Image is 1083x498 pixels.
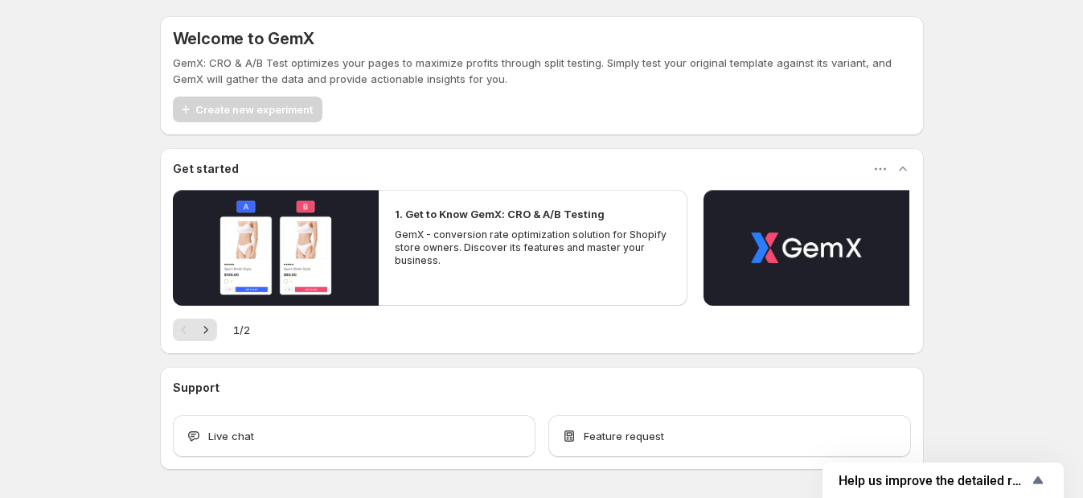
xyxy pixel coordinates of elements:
h2: 1. Get to Know GemX: CRO & A/B Testing [395,206,605,222]
h3: Support [173,380,219,396]
nav: Pagination [173,319,217,341]
button: Show survey - Help us improve the detailed report for A/B campaigns [839,471,1048,490]
p: GemX: CRO & A/B Test optimizes your pages to maximize profits through split testing. Simply test ... [173,55,911,87]
span: Feature request [584,428,664,444]
h3: Get started [173,161,239,177]
span: Live chat [208,428,254,444]
p: GemX - conversion rate optimization solution for Shopify store owners. Discover its features and ... [395,228,671,267]
span: 1 / 2 [233,322,250,338]
button: Next [195,319,217,341]
h5: Welcome to GemX [173,29,314,48]
button: Play video [704,190,909,306]
button: Play video [173,190,379,306]
span: Help us improve the detailed report for A/B campaigns [839,473,1028,488]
